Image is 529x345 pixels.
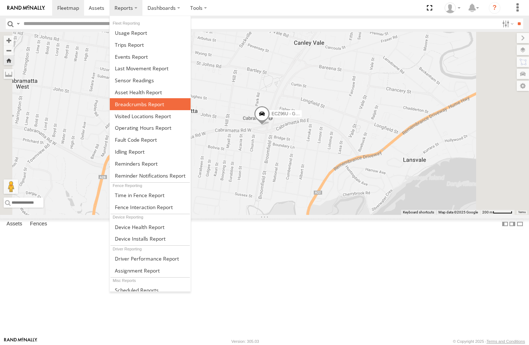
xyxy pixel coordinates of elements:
span: ECZ96U - Great Wall [271,111,312,116]
label: Search Filter Options [499,18,515,29]
label: Measure [4,69,14,79]
button: Zoom Home [4,55,14,65]
button: Drag Pegman onto the map to open Street View [4,179,18,194]
span: Map data ©2025 Google [438,210,478,214]
a: Full Events Report [110,51,191,63]
a: Fence Interaction Report [110,201,191,213]
a: Time in Fences Report [110,189,191,201]
label: Dock Summary Table to the Left [501,219,509,229]
a: Breadcrumbs Report [110,98,191,110]
span: 200 m [482,210,493,214]
i: ? [489,2,500,14]
a: Reminders Report [110,158,191,170]
a: Device Health Report [110,221,191,233]
a: Last Movement Report [110,62,191,74]
label: Assets [3,219,26,229]
label: Map Settings [517,81,529,91]
a: Assignment Report [110,265,191,277]
a: Trips Report [110,39,191,51]
label: Fences [26,219,51,229]
a: Terms and Conditions [487,339,525,344]
button: Keyboard shortcuts [403,210,434,215]
label: Hide Summary Table [516,219,524,229]
a: Device Installs Report [110,233,191,245]
button: Map scale: 200 m per 50 pixels [480,210,515,215]
a: Terms [518,211,526,214]
label: Search Query [15,18,21,29]
label: Dock Summary Table to the Right [509,219,516,229]
button: Zoom in [4,36,14,45]
a: Scheduled Reports [110,284,191,296]
a: Driver Performance Report [110,253,191,265]
a: Asset Operating Hours Report [110,122,191,134]
a: Visited Locations Report [110,110,191,122]
a: Sensor Readings [110,74,191,86]
div: Nicole Hunt [442,3,463,13]
img: rand-logo.svg [7,5,45,11]
a: Service Reminder Notifications Report [110,170,191,182]
a: Idling Report [110,146,191,158]
div: Version: 305.03 [232,339,259,344]
a: Usage Report [110,27,191,39]
a: Fault Code Report [110,134,191,146]
a: Visit our Website [4,338,37,345]
a: Asset Health Report [110,86,191,98]
div: © Copyright 2025 - [453,339,525,344]
button: Zoom out [4,45,14,55]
